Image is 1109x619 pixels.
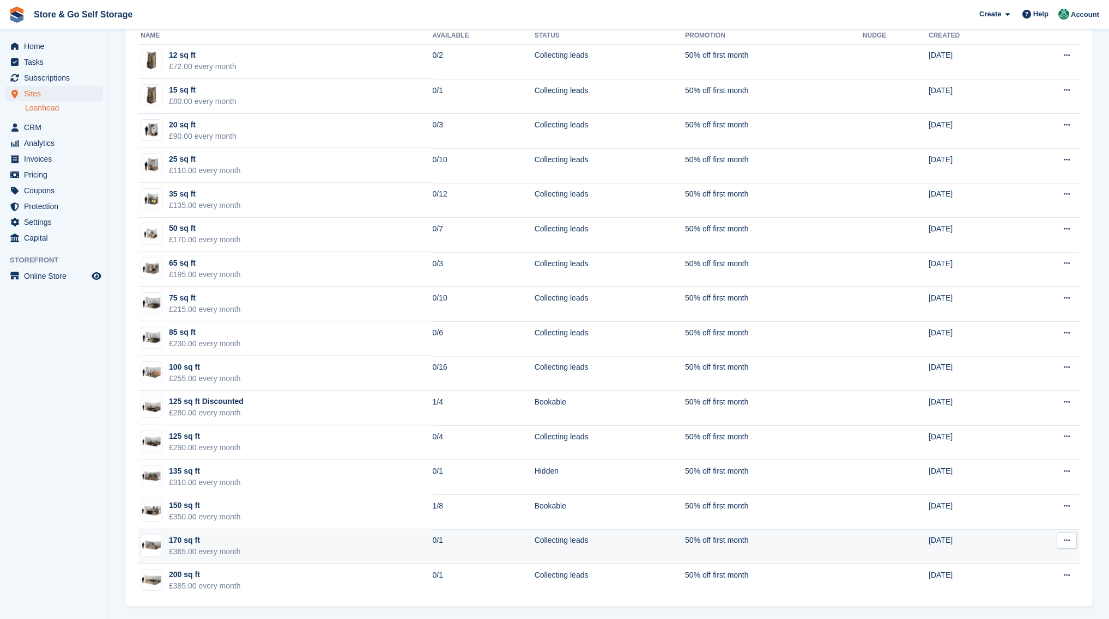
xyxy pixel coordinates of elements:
[24,167,89,182] span: Pricing
[141,226,162,242] img: 50.jpg
[169,258,241,269] div: 65 sq ft
[685,148,863,183] td: 50% off first month
[535,183,685,218] td: Collecting leads
[141,434,162,450] img: 125-sqft-unit.jpg
[929,564,1016,598] td: [DATE]
[169,373,241,384] div: £255.00 every month
[929,425,1016,460] td: [DATE]
[535,44,685,79] td: Collecting leads
[24,39,89,54] span: Home
[1033,9,1049,20] span: Help
[169,96,237,107] div: £80.00 every month
[141,85,162,106] img: 15%20sq%20ft.jpg
[685,425,863,460] td: 50% off first month
[929,27,1016,45] th: Created
[535,287,685,322] td: Collecting leads
[169,407,244,419] div: £280.00 every month
[929,529,1016,564] td: [DATE]
[5,214,103,230] a: menu
[929,252,1016,287] td: [DATE]
[863,27,929,45] th: Nudge
[169,465,241,477] div: 135 sq ft
[929,79,1016,114] td: [DATE]
[979,9,1001,20] span: Create
[433,114,535,149] td: 0/3
[5,167,103,182] a: menu
[433,27,535,45] th: Available
[433,425,535,460] td: 0/4
[1071,9,1099,20] span: Account
[433,321,535,356] td: 0/6
[433,148,535,183] td: 0/10
[169,154,241,165] div: 25 sq ft
[433,44,535,79] td: 0/2
[685,27,863,45] th: Promotion
[169,546,241,557] div: £365.00 every month
[24,183,89,198] span: Coupons
[535,425,685,460] td: Collecting leads
[169,188,241,200] div: 35 sq ft
[535,564,685,598] td: Collecting leads
[535,321,685,356] td: Collecting leads
[141,572,162,588] img: 200-sqft-unit.jpg
[685,564,863,598] td: 50% off first month
[141,261,162,277] img: 64-sqft-unit.jpg
[929,183,1016,218] td: [DATE]
[169,50,237,61] div: 12 sq ft
[685,252,863,287] td: 50% off first month
[169,223,241,234] div: 50 sq ft
[433,218,535,253] td: 0/7
[24,214,89,230] span: Settings
[929,356,1016,391] td: [DATE]
[685,391,863,426] td: 50% off first month
[141,157,162,173] img: 25-sqft-unit.jpg
[535,148,685,183] td: Collecting leads
[5,230,103,246] a: menu
[24,54,89,70] span: Tasks
[169,61,237,72] div: £72.00 every month
[685,79,863,114] td: 50% off first month
[5,70,103,85] a: menu
[24,86,89,101] span: Sites
[169,84,237,96] div: 15 sq ft
[929,287,1016,322] td: [DATE]
[169,477,241,488] div: £310.00 every month
[535,79,685,114] td: Collecting leads
[433,564,535,598] td: 0/1
[24,268,89,284] span: Online Store
[535,529,685,564] td: Collecting leads
[10,255,108,266] span: Storefront
[169,442,241,453] div: £290.00 every month
[141,365,162,381] img: 100-sqft-unit.jpg
[141,192,162,207] img: 35-sqft-unit.jpg
[433,460,535,495] td: 0/1
[169,500,241,511] div: 150 sq ft
[433,494,535,529] td: 1/8
[535,460,685,495] td: Hidden
[535,356,685,391] td: Collecting leads
[141,503,162,519] img: 150-sqft-unit.jpg
[433,183,535,218] td: 0/12
[169,269,241,280] div: £195.00 every month
[5,120,103,135] a: menu
[5,136,103,151] a: menu
[24,70,89,85] span: Subscriptions
[169,535,241,546] div: 170 sq ft
[25,103,103,113] a: Loanhead
[929,321,1016,356] td: [DATE]
[535,114,685,149] td: Collecting leads
[929,148,1016,183] td: [DATE]
[5,54,103,70] a: menu
[433,252,535,287] td: 0/3
[685,183,863,218] td: 50% off first month
[169,431,241,442] div: 125 sq ft
[1058,9,1069,20] img: Adeel Hussain
[929,218,1016,253] td: [DATE]
[535,252,685,287] td: Collecting leads
[433,529,535,564] td: 0/1
[141,50,162,71] img: 12%20sq%20ft.jpg
[169,327,241,338] div: 85 sq ft
[535,218,685,253] td: Collecting leads
[169,234,241,246] div: £170.00 every month
[141,538,162,554] img: 175-sqft-unit.jpg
